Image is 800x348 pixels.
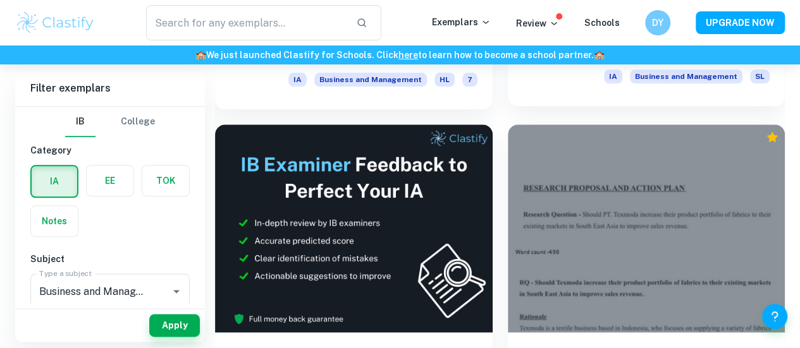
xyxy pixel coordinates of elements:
[288,73,307,87] span: IA
[630,69,742,83] span: Business and Management
[584,18,620,28] a: Schools
[3,48,797,62] h6: We just launched Clastify for Schools. Click to learn how to become a school partner.
[39,268,92,279] label: Type a subject
[645,10,670,35] button: DY
[65,107,95,137] button: IB
[121,107,155,137] button: College
[142,165,189,196] button: TOK
[651,16,665,30] h6: DY
[31,206,78,236] button: Notes
[168,282,185,300] button: Open
[149,314,200,337] button: Apply
[146,5,346,40] input: Search for any exemplars...
[195,50,206,60] span: 🏫
[87,165,133,196] button: EE
[15,71,205,106] h6: Filter exemplars
[314,73,427,87] span: Business and Management
[30,252,190,266] h6: Subject
[432,15,491,29] p: Exemplars
[750,69,770,83] span: SL
[65,107,155,137] div: Filter type choice
[434,73,455,87] span: HL
[32,166,77,196] button: IA
[594,50,605,60] span: 🏫
[15,10,95,35] img: Clastify logo
[604,69,622,83] span: IA
[766,131,778,143] div: Premium
[398,50,418,60] a: here
[30,143,190,157] h6: Category
[215,124,493,332] img: Thumbnail
[762,304,787,329] button: Help and Feedback
[516,16,559,30] p: Review
[462,73,477,87] span: 7
[696,11,785,34] button: UPGRADE NOW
